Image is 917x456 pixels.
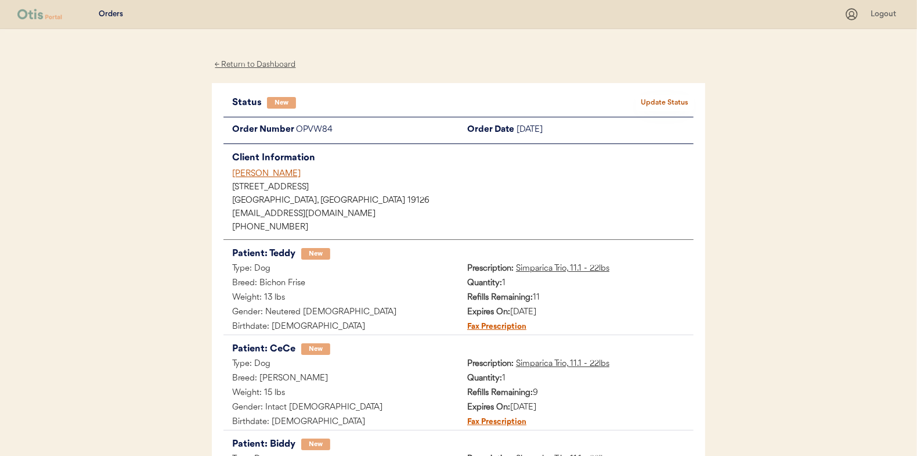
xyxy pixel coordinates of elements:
[223,306,458,320] div: Gender: Neutered [DEMOGRAPHIC_DATA]
[223,320,458,335] div: Birthdate: [DEMOGRAPHIC_DATA]
[232,210,694,218] div: [EMAIL_ADDRESS][DOMAIN_NAME]
[458,291,694,306] div: 11
[223,277,458,291] div: Breed: Bichon Frise
[223,386,458,401] div: Weight: 15 lbs
[232,95,267,111] div: Status
[458,386,694,401] div: 9
[636,95,694,111] button: Update Status
[232,184,694,192] div: [STREET_ADDRESS]
[223,415,458,430] div: Birthdate: [DEMOGRAPHIC_DATA]
[517,123,694,138] div: [DATE]
[467,403,510,412] strong: Expires On:
[458,277,694,291] div: 1
[467,360,514,368] strong: Prescription:
[458,320,526,335] div: Fax Prescription
[212,58,299,71] div: ← Return to Dashboard
[467,308,510,317] strong: Expires On:
[232,246,295,262] div: Patient: Teddy
[223,291,458,306] div: Weight: 13 lbs
[516,360,609,368] u: Simparica Trio, 11.1 - 22lbs
[467,293,533,302] strong: Refills Remaining:
[223,123,296,138] div: Order Number
[232,197,694,205] div: [GEOGRAPHIC_DATA], [GEOGRAPHIC_DATA] 19126
[223,401,458,415] div: Gender: Intact [DEMOGRAPHIC_DATA]
[223,262,458,277] div: Type: Dog
[467,374,502,383] strong: Quantity:
[467,264,514,273] strong: Prescription:
[871,9,900,20] div: Logout
[232,436,295,453] div: Patient: Biddy
[232,168,694,180] div: [PERSON_NAME]
[232,224,694,232] div: [PHONE_NUMBER]
[232,150,694,166] div: Client Information
[223,372,458,386] div: Breed: [PERSON_NAME]
[467,279,502,288] strong: Quantity:
[223,357,458,372] div: Type: Dog
[296,123,458,138] div: OPVW84
[99,9,123,20] div: Orders
[458,415,526,430] div: Fax Prescription
[458,123,517,138] div: Order Date
[467,389,533,397] strong: Refills Remaining:
[458,372,694,386] div: 1
[458,401,694,415] div: [DATE]
[458,306,694,320] div: [DATE]
[232,341,295,357] div: Patient: CeCe
[516,264,609,273] u: Simparica Trio, 11.1 - 22lbs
